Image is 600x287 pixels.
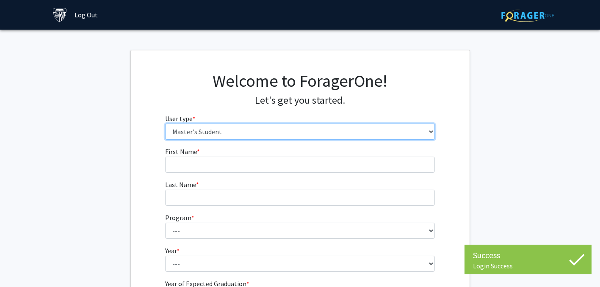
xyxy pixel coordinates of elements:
iframe: Chat [6,249,36,281]
img: Johns Hopkins University Logo [53,8,67,22]
label: User type [165,113,195,124]
div: Success [473,249,583,262]
label: Year [165,246,180,256]
h4: Let's get you started. [165,94,435,107]
span: First Name [165,147,197,156]
label: Program [165,212,194,223]
img: ForagerOne Logo [501,9,554,22]
div: Login Success [473,262,583,270]
span: Last Name [165,180,196,189]
h1: Welcome to ForagerOne! [165,71,435,91]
